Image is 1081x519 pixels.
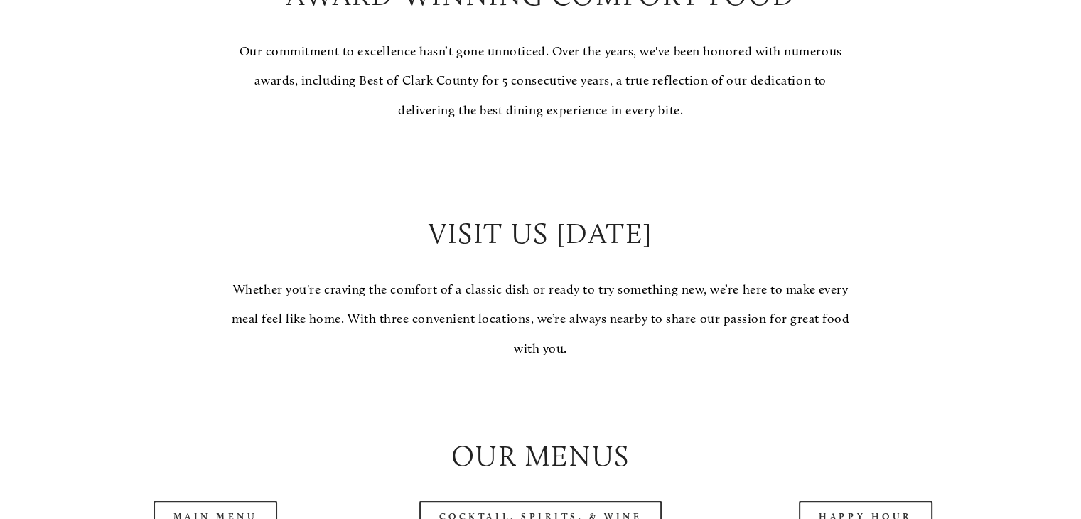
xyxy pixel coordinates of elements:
h2: Our Menus [65,436,1016,476]
p: Whether you're craving the comfort of a classic dish or ready to try something new, we’re here to... [227,275,854,363]
h2: Visit Us [DATE] [227,213,854,254]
